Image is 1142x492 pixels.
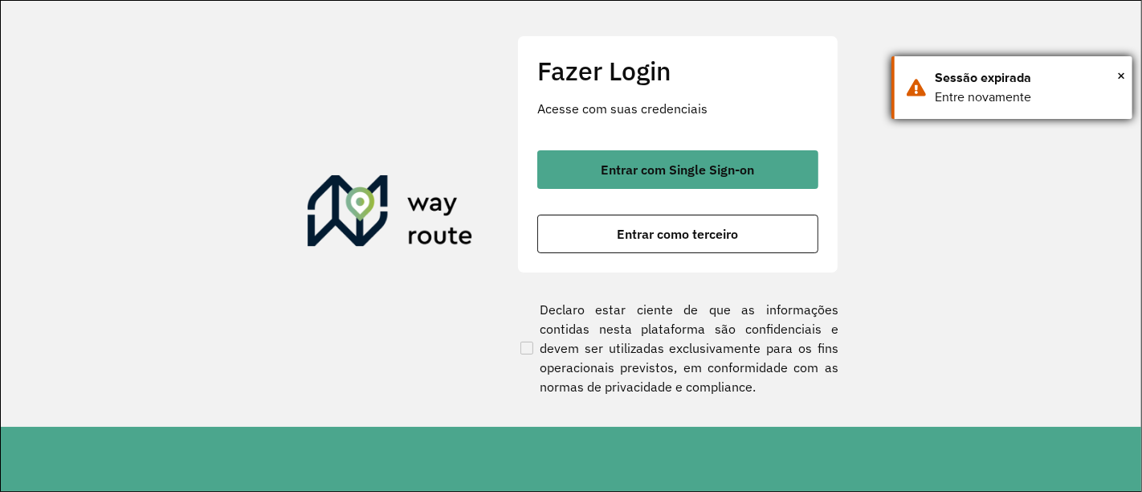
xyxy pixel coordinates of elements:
[308,175,473,252] img: Roteirizador AmbevTech
[602,163,755,176] span: Entrar com Single Sign-on
[935,68,1120,88] div: Sessão expirada
[1117,64,1125,88] button: Close
[935,88,1120,107] div: Entre novamente
[537,55,818,86] h2: Fazer Login
[618,228,739,240] span: Entrar como terceiro
[1117,64,1125,88] span: ×
[537,215,818,253] button: button
[517,300,838,396] label: Declaro estar ciente de que as informações contidas nesta plataforma são confidenciais e devem se...
[537,99,818,118] p: Acesse com suas credenciais
[537,150,818,189] button: button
